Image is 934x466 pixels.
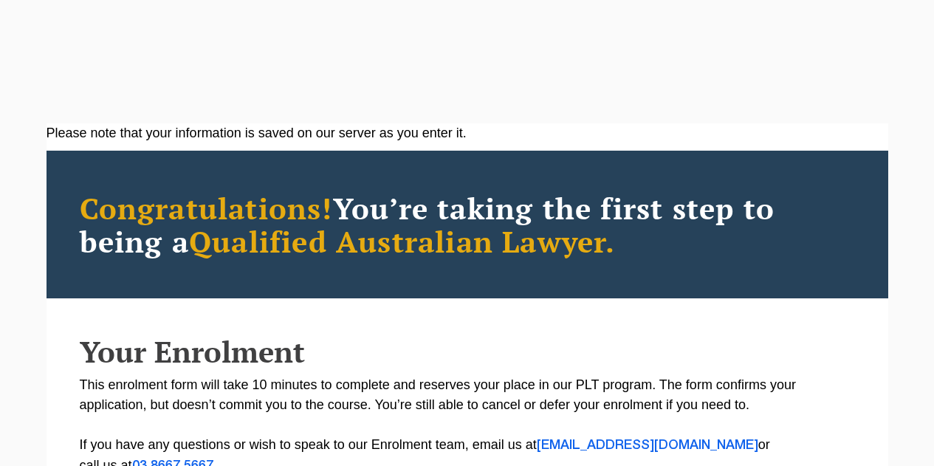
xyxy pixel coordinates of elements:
a: [EMAIL_ADDRESS][DOMAIN_NAME] [537,439,758,451]
div: Please note that your information is saved on our server as you enter it. [47,123,888,143]
span: Congratulations! [80,188,333,227]
span: Qualified Australian Lawyer. [189,222,616,261]
h2: Your Enrolment [80,335,855,368]
h2: You’re taking the first step to being a [80,191,855,258]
